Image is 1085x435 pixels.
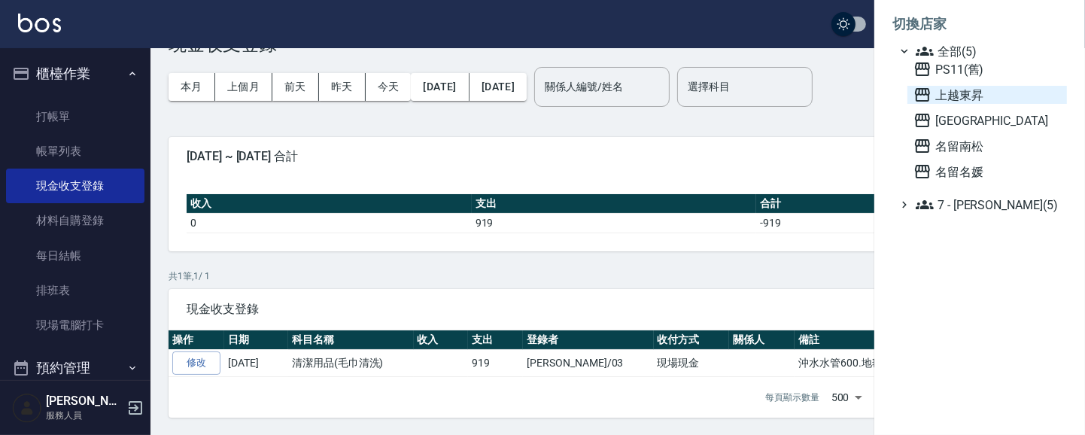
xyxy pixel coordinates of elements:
span: 名留名媛 [913,163,1061,181]
span: PS11(舊) [913,60,1061,78]
span: 全部(5) [916,42,1061,60]
span: 上越東昇 [913,86,1061,104]
span: [GEOGRAPHIC_DATA] [913,111,1061,129]
li: 切換店家 [892,6,1067,42]
span: 名留南松 [913,137,1061,155]
span: 7 - [PERSON_NAME](5) [916,196,1061,214]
